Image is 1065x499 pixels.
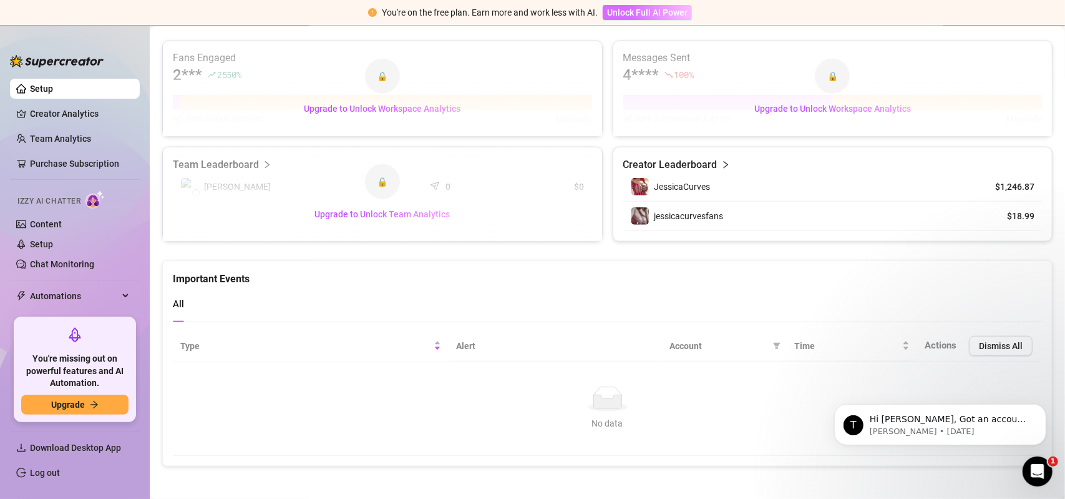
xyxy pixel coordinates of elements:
span: Upgrade to Unlock Workspace Analytics [304,104,460,114]
span: Upgrade [51,400,85,410]
span: download [16,443,26,453]
a: Creator Analytics [30,104,130,124]
a: Content [30,219,62,229]
img: logo-BBDzfeDw.svg [10,55,104,67]
div: 🔒 [365,164,400,199]
span: Account [669,339,768,353]
button: Unlock Full AI Power [603,5,692,20]
span: Upgrade to Unlock Workspace Analytics [754,104,911,114]
span: JessicaCurves [654,182,711,192]
span: Time [794,339,900,353]
article: $18.99 [978,210,1034,222]
span: 1 [1048,457,1058,467]
span: You're missing out on powerful features and AI Automation. [21,353,129,390]
th: Time [787,331,917,362]
button: Upgrade to Unlock Workspace Analytics [294,99,470,119]
span: exclamation-circle [368,8,377,17]
a: Setup [30,239,53,249]
button: Dismiss All [969,336,1033,356]
span: Unlock Full AI Power [607,7,688,17]
span: jessicacurvesfans [654,211,724,221]
img: JessicaCurves [631,178,649,195]
a: Setup [30,84,53,94]
img: AI Chatter [85,190,105,209]
span: You're on the free plan. Earn more and work less with AI. [382,7,598,17]
img: jessicacurvesfans [631,207,649,225]
span: filter [773,342,781,350]
span: Chat Copilot [30,311,119,331]
article: Creator Leaderboard [623,157,717,172]
span: Upgrade to Unlock Team Analytics [314,209,450,219]
span: right [721,157,730,172]
span: Actions [925,340,956,351]
a: Chat Monitoring [30,259,94,269]
th: Alert [449,331,662,362]
button: Upgradearrow-right [21,395,129,415]
span: Dismiss All [979,341,1023,351]
iframe: Intercom live chat [1023,457,1053,487]
span: rocket [67,327,82,342]
button: Upgrade to Unlock Workspace Analytics [744,99,921,119]
div: 🔒 [815,59,850,94]
a: Log out [30,468,60,478]
article: $1,246.87 [978,180,1034,193]
a: Unlock Full AI Power [603,7,692,17]
button: Upgrade to Unlock Team Analytics [304,204,460,224]
div: 🔒 [365,59,400,94]
iframe: Intercom notifications message [815,378,1065,465]
span: Type [180,339,431,353]
th: Type [173,331,449,362]
span: Izzy AI Chatter [17,195,80,207]
span: All [173,299,184,310]
div: Important Events [173,261,1042,287]
span: thunderbolt [16,291,26,301]
span: Download Desktop App [30,443,121,453]
a: Purchase Subscription [30,154,130,174]
div: No data [185,417,1029,430]
span: filter [771,337,783,355]
a: Team Analytics [30,134,91,144]
span: Automations [30,286,119,306]
span: arrow-right [90,400,99,409]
